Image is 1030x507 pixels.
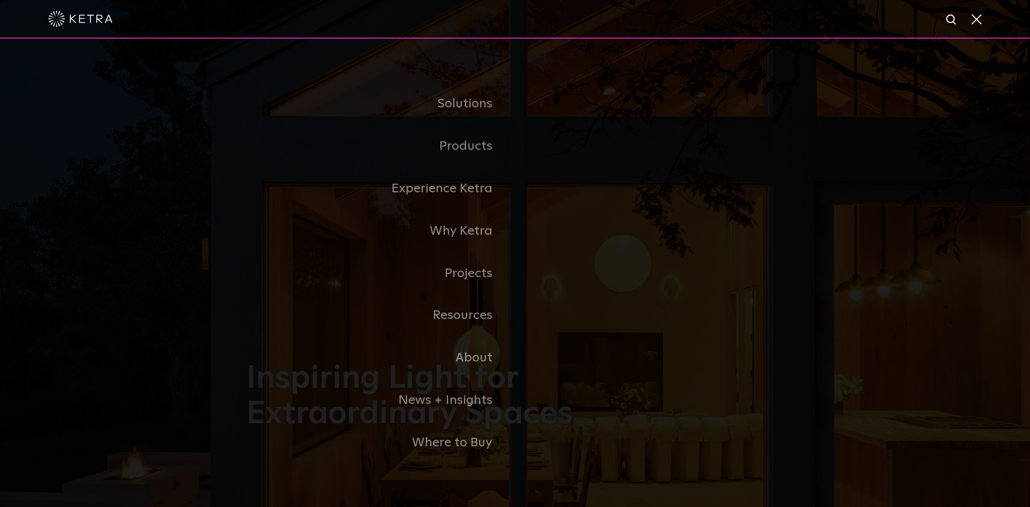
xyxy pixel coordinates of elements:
[246,210,515,252] a: Why Ketra
[246,379,515,422] a: News + Insights
[246,83,784,463] div: Navigation Menu
[246,422,515,464] a: Where to Buy
[246,168,515,210] a: Experience Ketra
[246,125,515,168] a: Products
[246,337,515,379] a: About
[246,252,515,295] a: Projects
[48,11,113,27] img: ketra-logo-2019-white
[945,13,959,27] img: search icon
[246,294,515,337] a: Resources
[246,83,515,125] a: Solutions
